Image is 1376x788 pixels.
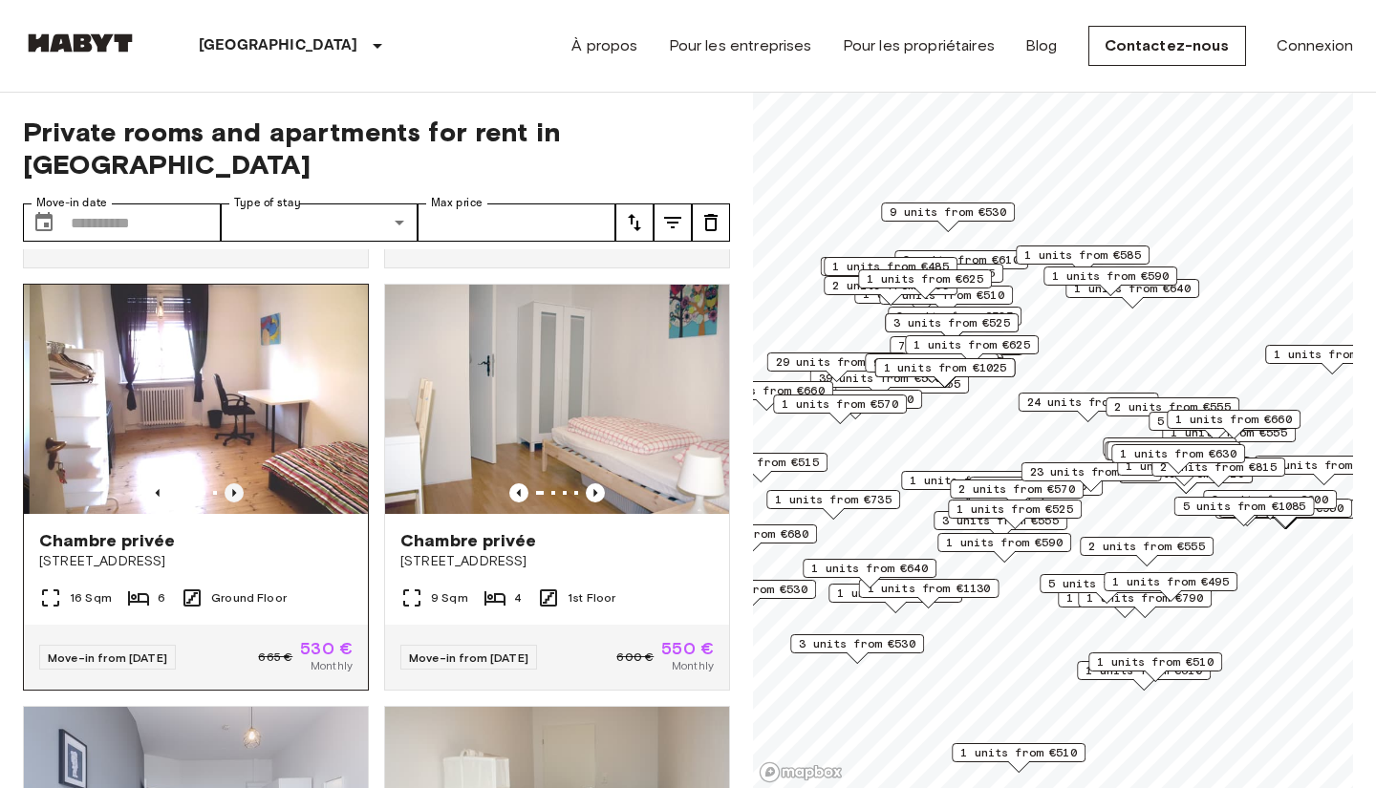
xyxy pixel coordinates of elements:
[1106,397,1239,427] div: Map marker
[1074,280,1191,297] span: 1 units from €640
[824,276,957,306] div: Map marker
[692,203,730,242] button: tune
[672,657,714,674] span: Monthly
[893,314,1010,331] span: 3 units from €525
[25,203,63,242] button: Choose date
[828,584,962,613] div: Map marker
[70,589,112,607] span: 16 Sqm
[1086,662,1202,679] span: 1 units from €610
[509,483,528,502] button: Previous image
[1088,538,1205,555] span: 2 units from €555
[571,34,637,57] a: À propos
[766,490,900,520] div: Map marker
[586,483,605,502] button: Previous image
[885,313,1019,343] div: Map marker
[896,308,1013,325] span: 3 units from €525
[1167,410,1301,439] div: Map marker
[568,589,615,607] span: 1st Floor
[514,589,522,607] span: 4
[937,533,1071,563] div: Map marker
[39,552,353,571] span: [STREET_ADDRESS]
[878,265,995,282] span: 3 units from €555
[158,589,165,607] span: 6
[1052,267,1169,285] span: 1 units from €590
[946,534,1063,551] span: 1 units from €590
[148,483,167,502] button: Previous image
[775,491,892,508] span: 1 units from €735
[894,250,1028,280] div: Map marker
[225,483,244,502] button: Previous image
[888,287,1004,304] span: 2 units from €510
[1277,34,1353,57] a: Connexion
[1115,442,1232,459] span: 1 units from €640
[431,195,483,211] label: Max price
[669,34,812,57] a: Pour les entreprises
[400,529,536,552] span: Chambre privée
[1024,246,1141,264] span: 1 units from €585
[1112,573,1229,590] span: 1 units from €495
[824,257,957,287] div: Map marker
[1019,393,1159,422] div: Map marker
[1183,498,1306,515] span: 5 units from €1085
[36,195,107,211] label: Move-in date
[1111,438,1228,456] span: 1 units from €645
[1048,575,1165,592] span: 5 units from €590
[1027,394,1150,411] span: 24 units from €530
[978,478,1094,495] span: 4 units from €605
[616,649,654,666] span: 600 €
[1088,652,1222,682] div: Map marker
[1097,653,1214,671] span: 1 units from €510
[797,391,914,408] span: 2 units from €690
[699,381,833,411] div: Map marker
[23,284,369,691] a: Marketing picture of unit DE-01-029-04MMarketing picture of unit DE-01-029-04MPrevious imagePrevi...
[799,635,915,652] span: 3 units from €530
[1104,572,1237,602] div: Map marker
[258,649,292,666] span: 665 €
[409,650,528,665] span: Move-in from [DATE]
[773,394,907,424] div: Map marker
[888,307,1021,336] div: Map marker
[759,761,843,783] a: Mapbox logo
[884,359,1007,376] span: 1 units from €1025
[952,743,1086,773] div: Map marker
[865,353,999,383] div: Map marker
[960,744,1077,761] span: 1 units from €510
[776,353,899,371] span: 29 units from €570
[803,559,936,588] div: Map marker
[790,634,924,664] div: Map marker
[234,195,301,211] label: Type of stay
[1021,462,1162,492] div: Map marker
[400,552,714,571] span: [STREET_ADDRESS]
[30,285,374,514] img: Marketing picture of unit DE-01-029-04M
[873,354,990,372] span: 9 units from €585
[948,500,1082,529] div: Map marker
[23,33,138,53] img: Habyt
[1080,537,1214,566] div: Map marker
[1212,491,1328,508] span: 2 units from €600
[431,589,468,607] span: 9 Sqm
[950,479,1084,509] div: Map marker
[1227,500,1344,517] span: 4 units from €950
[384,284,730,691] a: Marketing picture of unit DE-01-093-04MPrevious imagePrevious imageChambre privée[STREET_ADDRESS]...
[708,382,825,399] span: 1 units from €660
[23,116,730,181] span: Private rooms and apartments for rent in [GEOGRAPHIC_DATA]
[691,581,807,598] span: 4 units from €530
[890,336,1023,366] div: Map marker
[788,390,922,419] div: Map marker
[969,477,1103,506] div: Map marker
[957,500,1073,518] span: 1 units from €525
[901,471,1035,500] div: Map marker
[1025,34,1058,57] a: Blog
[311,657,353,674] span: Monthly
[694,453,828,482] div: Map marker
[300,640,353,657] span: 530 €
[1016,245,1150,275] div: Map marker
[890,203,1006,221] span: 9 units from €530
[211,589,287,607] span: Ground Floor
[903,251,1020,268] span: 2 units from €610
[1077,661,1211,691] div: Map marker
[1120,445,1236,462] span: 1 units from €630
[1103,437,1236,467] div: Map marker
[1111,444,1245,474] div: Map marker
[1160,458,1277,476] span: 2 units from €815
